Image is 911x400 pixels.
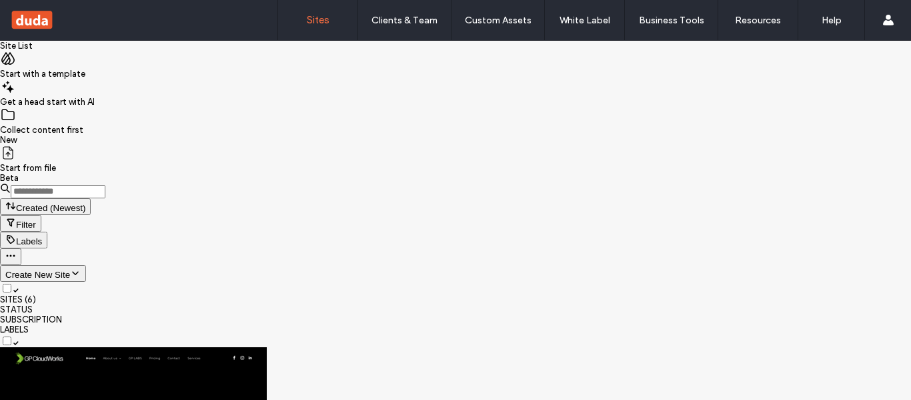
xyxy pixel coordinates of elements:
label: White Label [560,15,610,26]
label: Help [822,15,842,26]
label: Clients & Team [371,15,437,26]
label: Resources [735,15,781,26]
label: Sites [307,14,329,26]
label: Custom Assets [465,15,532,26]
label: Business Tools [639,15,704,26]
